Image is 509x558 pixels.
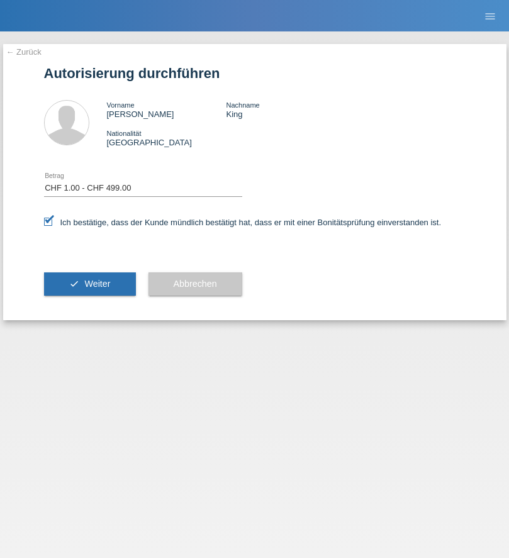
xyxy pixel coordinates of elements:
span: Weiter [84,279,110,289]
span: Vorname [107,101,135,109]
a: menu [478,12,503,20]
label: Ich bestätige, dass der Kunde mündlich bestätigt hat, dass er mit einer Bonitätsprüfung einversta... [44,218,442,227]
span: Nationalität [107,130,142,137]
a: ← Zurück [6,47,42,57]
i: menu [484,10,496,23]
button: check Weiter [44,272,136,296]
i: check [69,279,79,289]
button: Abbrechen [148,272,242,296]
div: [PERSON_NAME] [107,100,227,119]
div: [GEOGRAPHIC_DATA] [107,128,227,147]
h1: Autorisierung durchführen [44,65,466,81]
span: Nachname [226,101,259,109]
span: Abbrechen [174,279,217,289]
div: King [226,100,345,119]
